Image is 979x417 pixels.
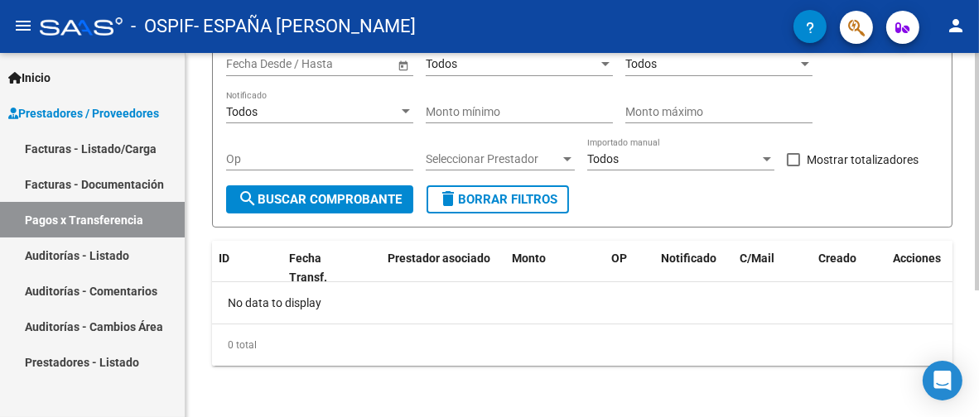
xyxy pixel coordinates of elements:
span: Prestador asociado [388,252,490,265]
span: Notificado [661,252,716,265]
span: ID [219,252,229,265]
span: Fecha Transf. [289,252,327,284]
input: Fecha fin [301,57,382,71]
mat-icon: delete [438,189,458,208]
span: Borrar Filtros [438,192,557,207]
span: Todos [426,57,457,70]
span: Todos [625,57,657,70]
datatable-header-cell: Fecha Transf. [282,241,357,295]
span: - ESPAÑA [PERSON_NAME] [194,8,416,45]
datatable-header-cell: Monto [505,241,605,295]
span: Creado [818,252,856,265]
datatable-header-cell: C/Mail [733,241,812,295]
button: Borrar Filtros [427,185,569,213]
input: Fecha inicio [226,57,287,71]
datatable-header-cell: Prestador asociado [381,241,505,295]
div: Open Intercom Messenger [923,361,962,400]
datatable-header-cell: Creado [812,241,886,295]
mat-icon: person [946,16,966,36]
span: Todos [587,152,619,165]
span: Prestadores / Proveedores [8,104,159,122]
span: OP [611,252,627,265]
span: Mostrar totalizadores [807,150,919,170]
span: Buscar Comprobante [238,192,402,207]
datatable-header-cell: Notificado [654,241,733,295]
span: Acciones [893,252,941,265]
datatable-header-cell: OP [605,241,654,295]
div: 0 total [212,324,952,366]
span: Monto [512,252,546,265]
span: - OSPIF [131,8,194,45]
button: Buscar Comprobante [226,185,413,213]
div: No data to display [212,282,952,324]
span: C/Mail [740,252,774,265]
button: Open calendar [394,56,412,74]
datatable-header-cell: ID [212,241,282,295]
span: Inicio [8,69,51,87]
span: Todos [226,105,258,118]
mat-icon: search [238,189,258,208]
span: Seleccionar Prestador [426,152,560,166]
mat-icon: menu [13,16,33,36]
